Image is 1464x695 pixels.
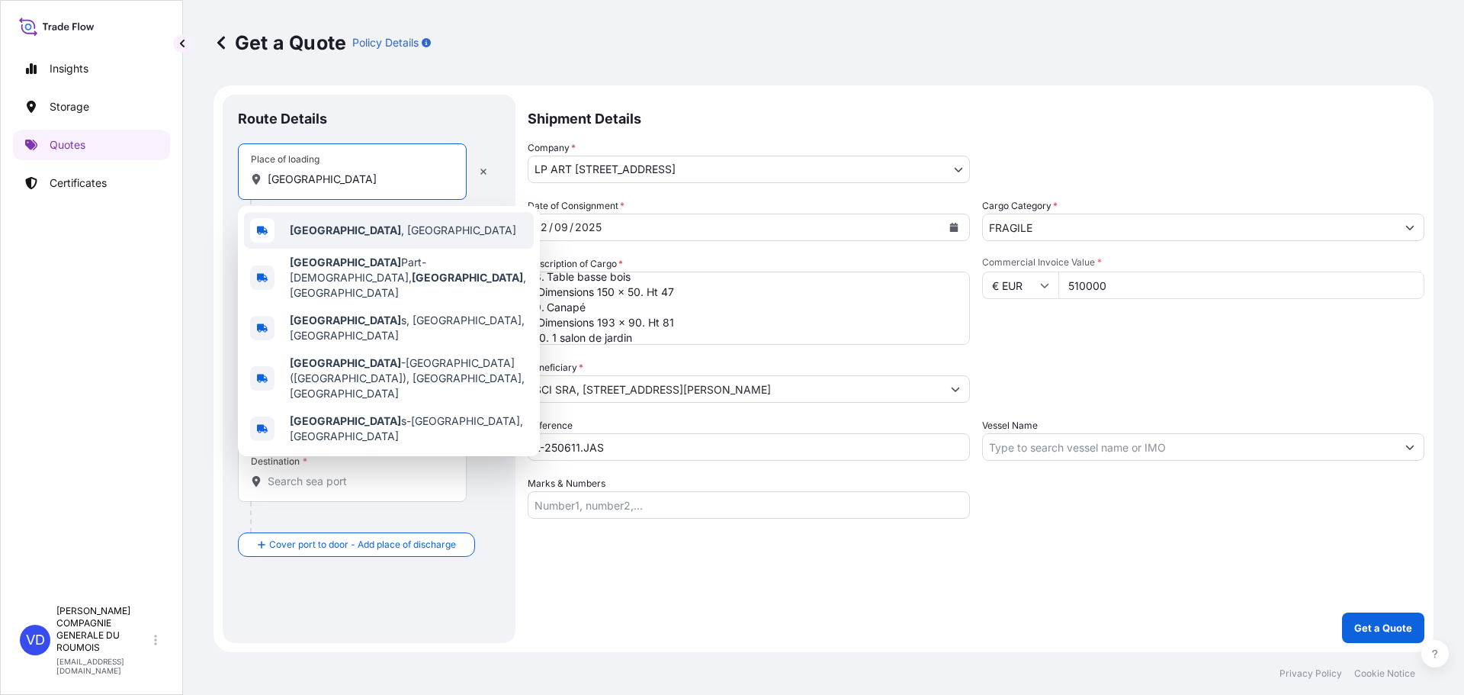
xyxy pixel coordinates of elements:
span: Commercial Invoice Value [982,256,1424,269]
p: Get a Quote [213,31,346,55]
div: Destination [251,455,307,468]
span: LP ART [STREET_ADDRESS] [535,162,676,177]
input: Destination [268,474,448,489]
label: Marks & Numbers [528,476,605,491]
b: [GEOGRAPHIC_DATA] [290,224,401,236]
button: Show suggestions [1396,433,1424,461]
p: Route Details [238,110,327,128]
span: Cover port to door - Add place of discharge [269,537,456,552]
span: , [GEOGRAPHIC_DATA] [290,223,516,238]
input: Select a commodity type [983,214,1396,241]
label: Vessel Name [982,418,1038,433]
input: Place of loading [268,172,448,187]
b: [GEOGRAPHIC_DATA] [290,414,401,427]
input: Type to search vessel name or IMO [983,433,1396,461]
input: Type amount [1058,272,1424,299]
button: Calendar [942,215,966,240]
span: -[GEOGRAPHIC_DATA] ([GEOGRAPHIC_DATA]), [GEOGRAPHIC_DATA], [GEOGRAPHIC_DATA] [290,356,528,401]
p: [EMAIL_ADDRESS][DOMAIN_NAME] [56,657,151,675]
b: [GEOGRAPHIC_DATA] [290,356,401,369]
div: day, [535,218,549,236]
input: Number1, number2,... [528,491,970,519]
input: Full name [528,375,942,403]
button: Show suggestions [942,375,969,403]
p: Policy Details [352,35,419,50]
label: Cargo Category [982,198,1058,214]
button: Show suggestions [1396,214,1424,241]
label: Description of Cargo [528,256,623,272]
p: Insights [50,61,88,76]
label: Reference [528,418,573,433]
input: Your internal reference [528,433,970,461]
span: s-[GEOGRAPHIC_DATA], [GEOGRAPHIC_DATA] [290,413,528,444]
span: Date of Consignment [528,198,624,214]
div: year, [573,218,603,236]
b: [GEOGRAPHIC_DATA] [290,256,401,269]
div: / [549,218,553,236]
span: s, [GEOGRAPHIC_DATA], [GEOGRAPHIC_DATA] [290,313,528,343]
div: Show suggestions [238,206,540,456]
p: Privacy Policy [1279,668,1342,680]
p: [PERSON_NAME] COMPAGNIE GENERALE DU ROUMOIS [56,605,151,654]
div: / [570,218,573,236]
p: Quotes [50,137,85,153]
div: Place of loading [251,153,319,166]
span: VD [26,632,45,648]
p: Get a Quote [1354,620,1412,635]
b: [GEOGRAPHIC_DATA] [290,314,401,327]
span: Part-[DEMOGRAPHIC_DATA], , [GEOGRAPHIC_DATA] [290,255,528,301]
span: Company [528,140,576,156]
p: Shipment Details [528,95,1424,140]
p: Certificates [50,175,107,191]
p: Cookie Notice [1354,668,1415,680]
b: [GEOGRAPHIC_DATA] [412,271,523,284]
label: Beneficiary [528,360,583,375]
div: month, [553,218,570,236]
p: Storage [50,99,89,114]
